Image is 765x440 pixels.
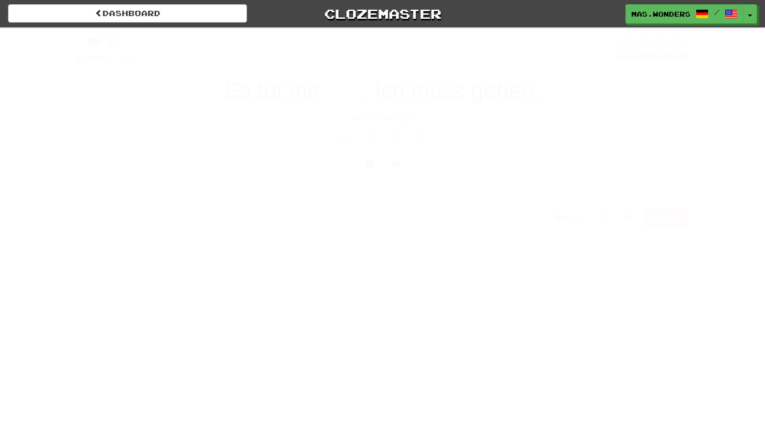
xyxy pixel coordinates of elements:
a: mas.wonders / [625,4,744,24]
span: . Ich muss gehen. [362,78,540,104]
span: mas.wonders [631,9,690,19]
button: ü [385,125,406,148]
button: Switch sentence to multiple choice alt+p [359,155,381,173]
div: Mastered [616,52,689,62]
div: / [77,36,131,49]
div: Sorry, I have to go. [77,112,689,123]
button: Help! [549,209,587,227]
button: ö [359,125,381,148]
span: / [714,9,719,16]
span: Score: [77,54,115,63]
button: Report [644,209,688,227]
span: 100 % [616,52,637,61]
button: Round history (alt+y) [592,209,612,227]
button: Submit [349,179,416,203]
span: Es tut mir [225,78,320,104]
button: ß [411,125,432,148]
a: Clozemaster [263,4,502,23]
a: Dashboard [8,4,247,23]
button: Single letter hint - you only get 1 per sentence and score half the points! alt+h [385,155,406,173]
button: ä [333,125,355,148]
span: 0 [122,50,131,64]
